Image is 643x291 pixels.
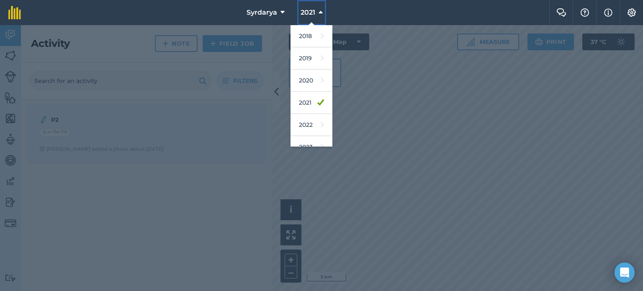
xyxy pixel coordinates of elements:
[247,8,277,18] span: Syrdarya
[627,8,637,17] img: A cog icon
[8,6,21,19] img: fieldmargin Logo
[556,8,566,17] img: Two speech bubbles overlapping with the left bubble in the forefront
[291,70,332,92] a: 2020
[604,8,612,18] img: svg+xml;base64,PHN2ZyB4bWxucz0iaHR0cDovL3d3dy53My5vcmcvMjAwMC9zdmciIHdpZHRoPSIxNyIgaGVpZ2h0PSIxNy...
[291,136,332,158] a: 2023
[301,8,315,18] span: 2021
[615,263,635,283] div: Open Intercom Messenger
[291,47,332,70] a: 2019
[291,114,332,136] a: 2022
[291,92,332,114] a: 2021
[580,8,590,17] img: A question mark icon
[291,25,332,47] a: 2018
